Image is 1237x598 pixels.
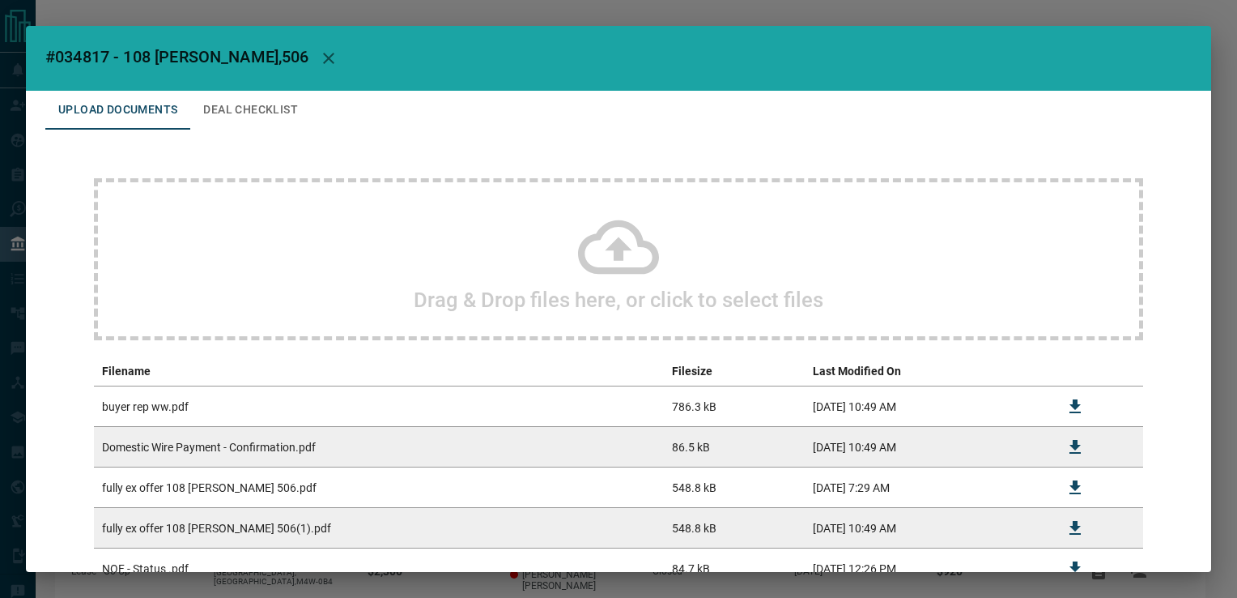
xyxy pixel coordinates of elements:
td: 548.8 kB [664,468,805,508]
td: [DATE] 12:26 PM [805,549,1048,589]
th: Filesize [664,357,805,387]
td: NOF - Status .pdf [94,549,664,589]
button: Upload Documents [45,91,190,130]
td: 548.8 kB [664,508,805,549]
td: [DATE] 10:49 AM [805,508,1048,549]
td: 86.5 kB [664,427,805,468]
button: Download [1056,549,1095,588]
button: Download [1056,387,1095,426]
span: #034817 - 108 [PERSON_NAME],506 [45,47,309,66]
td: 84.7 kB [664,549,805,589]
td: [DATE] 7:29 AM [805,468,1048,508]
button: Download [1056,509,1095,548]
th: download action column [1048,357,1103,387]
th: delete file action column [1103,357,1143,387]
td: fully ex offer 108 [PERSON_NAME] 506(1).pdf [94,508,664,549]
button: Deal Checklist [190,91,311,130]
th: Filename [94,357,664,387]
td: 786.3 kB [664,387,805,427]
button: Download [1056,428,1095,467]
div: Drag & Drop files here, or click to select files [94,178,1143,340]
td: [DATE] 10:49 AM [805,427,1048,468]
td: buyer rep ww.pdf [94,387,664,427]
h2: Drag & Drop files here, or click to select files [414,288,823,312]
button: Download [1056,468,1095,507]
td: fully ex offer 108 [PERSON_NAME] 506.pdf [94,468,664,508]
td: [DATE] 10:49 AM [805,387,1048,427]
td: Domestic Wire Payment - Confirmation.pdf [94,427,664,468]
th: Last Modified On [805,357,1048,387]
